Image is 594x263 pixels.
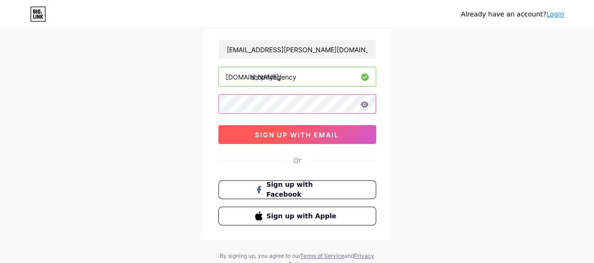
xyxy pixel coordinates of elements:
[218,207,376,225] button: Sign up with Apple
[219,67,376,86] input: username
[218,180,376,199] button: Sign up with Facebook
[546,10,564,18] a: Login
[219,40,376,59] input: Email
[293,155,301,165] div: Or
[266,180,339,199] span: Sign up with Facebook
[266,211,339,221] span: Sign up with Apple
[255,131,339,139] span: sign up with email
[226,72,281,82] div: [DOMAIN_NAME]/
[218,125,376,144] button: sign up with email
[300,252,344,259] a: Terms of Service
[461,9,564,19] div: Already have an account?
